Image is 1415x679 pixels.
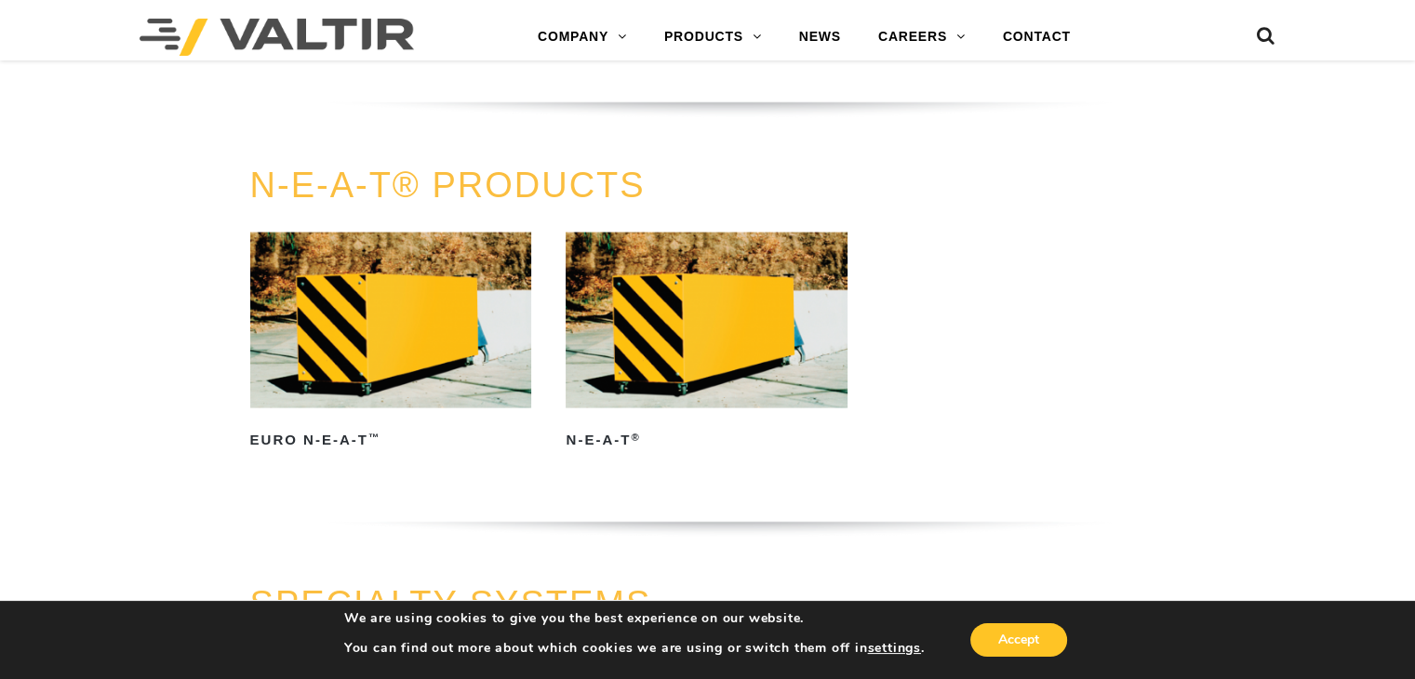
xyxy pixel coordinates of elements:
[250,166,646,205] a: N-E-A-T® PRODUCTS
[519,19,646,56] a: COMPANY
[984,19,1089,56] a: CONTACT
[566,425,848,455] h2: N-E-A-T
[344,610,925,627] p: We are using cookies to give you the best experience on our website.
[781,19,860,56] a: NEWS
[344,640,925,657] p: You can find out more about which cookies we are using or switch them off in .
[860,19,984,56] a: CAREERS
[646,19,781,56] a: PRODUCTS
[566,233,848,455] a: N-E-A-T®
[140,19,414,56] img: Valtir
[368,432,380,443] sup: ™
[250,425,532,455] h2: Euro N-E-A-T
[970,623,1067,657] button: Accept
[250,233,532,455] a: Euro N-E-A-T™
[867,640,920,657] button: settings
[631,432,640,443] sup: ®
